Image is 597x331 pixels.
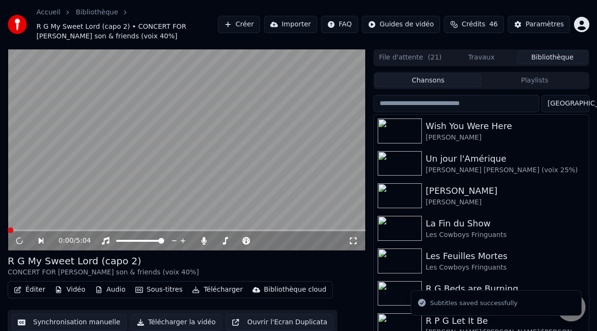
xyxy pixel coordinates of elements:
button: Ouvrir l'Ecran Duplicata [226,314,334,331]
div: Les Feuilles Mortes [426,249,585,263]
div: Un jour l'Amérique [426,152,585,165]
div: Les Cowboys Fringuants [426,230,585,240]
button: FAQ [321,16,358,33]
span: 46 [489,20,498,29]
button: Sous-titres [131,283,187,296]
span: ( 21 ) [428,53,442,62]
button: Importer [264,16,317,33]
div: R P G Let It Be [426,314,585,328]
button: Playlists [481,73,588,87]
span: 0:00 [59,236,73,246]
div: [PERSON_NAME] [426,198,585,207]
div: Les Cowboys Fringuants [426,263,585,272]
button: Audio [91,283,130,296]
div: CONCERT FOR [PERSON_NAME] son & friends (voix 40%] [8,268,199,277]
span: 5:04 [76,236,91,246]
div: La Fin du Show [426,217,585,230]
div: R G My Sweet Lord (capo 2) [8,254,199,268]
button: Télécharger [188,283,246,296]
a: Accueil [36,8,60,17]
button: Guides de vidéo [362,16,440,33]
button: Bibliothèque [517,50,588,64]
img: youka [8,15,27,34]
div: Wish You Were Here [426,119,585,133]
div: R G Beds are Burning [426,282,585,296]
button: Crédits46 [444,16,504,33]
button: Travaux [446,50,517,64]
a: Bibliothèque [76,8,118,17]
nav: breadcrumb [36,8,218,41]
div: [PERSON_NAME] [426,184,585,198]
button: Éditer [10,283,49,296]
div: Subtitles saved successfully [430,298,517,308]
button: Vidéo [51,283,89,296]
button: Paramètres [508,16,570,33]
span: Crédits [462,20,485,29]
button: Synchronisation manuelle [12,314,127,331]
div: / [59,236,82,246]
span: R G My Sweet Lord (capo 2) • CONCERT FOR [PERSON_NAME] son & friends (voix 40%] [36,22,218,41]
div: Paramètres [525,20,564,29]
button: File d'attente [375,50,446,64]
button: Chansons [375,73,481,87]
button: Télécharger la vidéo [131,314,222,331]
div: [PERSON_NAME] [426,133,585,142]
button: Créer [218,16,260,33]
div: [PERSON_NAME] [PERSON_NAME] (voix 25%) [426,165,585,175]
div: Bibliothèque cloud [264,285,326,295]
